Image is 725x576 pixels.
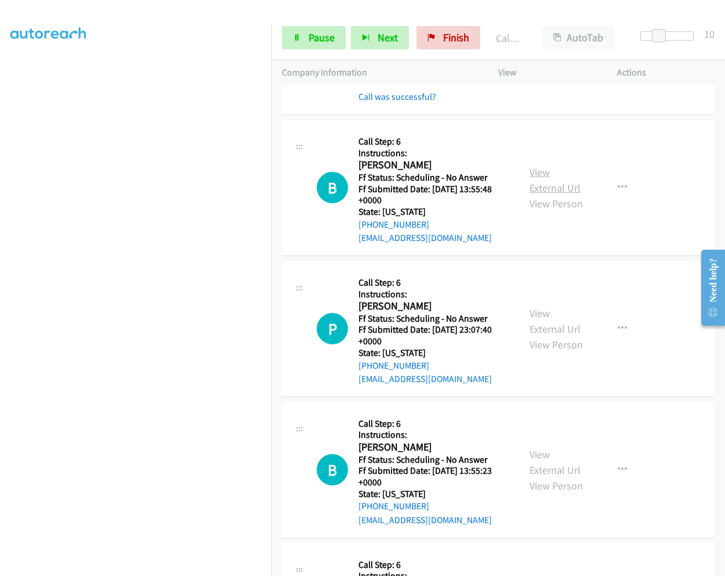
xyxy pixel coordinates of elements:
h5: Ff Submitted Date: [DATE] 13:55:48 +0000 [358,183,509,206]
p: Actions [617,66,715,80]
p: Company Information [282,66,477,80]
h5: Call Step: 6 [358,559,509,571]
h5: Ff Status: Scheduling - No Answer [358,454,509,466]
h5: Call Step: 6 [358,418,509,430]
h5: Call Step: 6 [358,136,509,147]
h5: Ff Submitted Date: [DATE] 23:07:40 +0000 [358,324,509,347]
h2: [PERSON_NAME] [358,300,505,313]
h1: B [317,454,348,485]
h5: Ff Status: Scheduling - No Answer [358,313,509,325]
iframe: Dialpad [10,23,271,574]
h5: Ff Submitted Date: [DATE] 13:55:23 +0000 [358,465,509,488]
h5: Instructions: [358,289,509,300]
h5: State: [US_STATE] [358,347,509,359]
a: [EMAIL_ADDRESS][DOMAIN_NAME] [358,373,492,384]
div: The call is yet to be attempted [317,313,348,344]
a: Finish [416,26,480,49]
h2: [PERSON_NAME] [358,441,505,454]
button: Next [351,26,409,49]
span: Pause [309,31,335,44]
h5: State: [US_STATE] [358,488,509,500]
h1: B [317,172,348,203]
p: Call Completed [496,30,521,46]
a: Call was successful? [358,91,436,102]
h5: Call Step: 6 [358,277,509,289]
a: View Person [530,197,583,210]
h5: State: [US_STATE] [358,206,509,218]
span: Finish [443,31,469,44]
h5: Instructions: [358,429,509,441]
div: 10 [704,26,715,42]
h2: [PERSON_NAME] [358,159,505,172]
button: AutoTab [542,26,614,49]
div: The call is yet to be attempted [317,454,348,485]
a: View External Url [530,448,581,477]
p: View [498,66,596,80]
span: Next [378,31,398,44]
a: Pause [282,26,346,49]
h1: P [317,313,348,344]
a: View External Url [530,165,581,195]
a: [PHONE_NUMBER] [358,219,429,230]
a: View Person [530,479,583,492]
div: The call is yet to be attempted [317,172,348,203]
a: [EMAIL_ADDRESS][DOMAIN_NAME] [358,232,492,243]
a: View External Url [530,307,581,336]
a: View Person [530,338,583,351]
h5: Ff Status: Scheduling - No Answer [358,172,509,183]
iframe: Resource Center [691,242,725,334]
a: [PHONE_NUMBER] [358,501,429,512]
a: [PHONE_NUMBER] [358,360,429,371]
h5: Instructions: [358,147,509,159]
a: [EMAIL_ADDRESS][DOMAIN_NAME] [358,514,492,525]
